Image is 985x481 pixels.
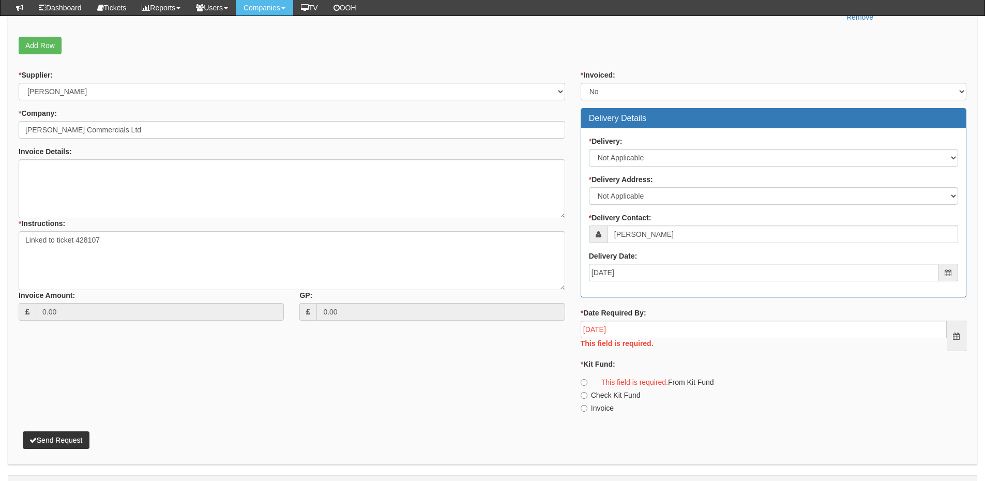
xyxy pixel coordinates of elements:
[581,390,641,400] label: Check Kit Fund
[581,405,587,412] input: Invoice
[581,359,615,369] label: Kit Fund:
[589,174,653,185] label: Delivery Address:
[581,338,654,349] label: This field is required.
[19,146,72,157] label: Invoice Details:
[581,379,587,386] input: This field is required.From Kit Fund
[23,431,89,449] button: Send Request
[591,377,668,387] label: This field is required.
[19,37,62,54] a: Add Row
[581,70,615,80] label: Invoiced:
[589,213,651,223] label: Delivery Contact:
[581,377,714,387] label: From Kit Fund
[589,136,623,146] label: Delivery:
[299,290,312,300] label: GP:
[581,403,614,413] label: Invoice
[846,13,873,21] a: Remove
[19,108,57,118] label: Company:
[581,392,587,399] input: Check Kit Fund
[589,114,958,123] h3: Delivery Details
[19,290,75,300] label: Invoice Amount:
[19,218,65,229] label: Instructions:
[19,70,53,80] label: Supplier:
[581,308,646,318] label: Date Required By:
[589,251,637,261] label: Delivery Date:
